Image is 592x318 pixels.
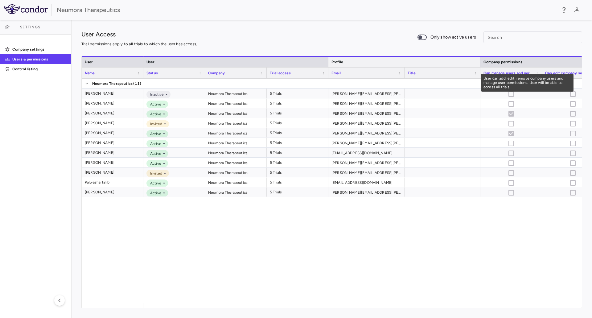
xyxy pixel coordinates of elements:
[205,128,267,138] div: Neumora Therapeutics
[328,98,405,108] div: [PERSON_NAME][EMAIL_ADDRESS][PERSON_NAME][DOMAIN_NAME]
[81,30,116,39] h1: User Access
[505,137,518,150] span: User does not have permission to edit other user permissions
[505,107,518,120] span: User does not have permission to edit other user permissions
[270,98,282,108] div: 5 Trials
[205,138,267,147] div: Neumora Therapeutics
[270,89,282,98] div: 5 Trials
[566,176,579,189] span: User does not have permission to edit other user permissions
[505,97,518,110] span: User does not have permission to edit other user permissions
[430,34,476,41] span: Only show active users
[270,167,282,177] div: 5 Trials
[328,128,405,138] div: [PERSON_NAME][EMAIL_ADDRESS][PERSON_NAME][DOMAIN_NAME]
[85,187,114,197] div: [PERSON_NAME]
[566,147,579,160] span: User does not have permission to edit other user permissions
[85,118,114,128] div: [PERSON_NAME]
[566,107,579,120] span: User does not have permission to edit other user permissions
[205,158,267,167] div: Neumora Therapeutics
[85,71,95,75] span: Name
[205,177,267,187] div: Neumora Therapeutics
[270,128,282,138] div: 5 Trials
[85,167,114,177] div: [PERSON_NAME]
[205,98,267,108] div: Neumora Therapeutics
[208,71,225,75] span: Company
[566,186,579,199] span: User does not have permission to edit other user permissions
[270,118,282,128] div: 5 Trials
[148,131,161,137] span: Active
[12,56,66,62] p: Users & permissions
[85,89,114,98] div: [PERSON_NAME]
[408,71,416,75] span: Title
[328,108,405,118] div: [PERSON_NAME][EMAIL_ADDRESS][PERSON_NAME][DOMAIN_NAME]
[85,158,114,167] div: [PERSON_NAME]
[270,148,282,158] div: 5 Trials
[12,66,66,72] p: Control listing
[481,74,573,92] div: Tooltip
[205,118,267,128] div: Neumora Therapeutics
[270,108,282,118] div: 5 Trials
[148,101,161,107] span: Active
[85,138,114,148] div: [PERSON_NAME]
[270,138,282,148] div: 5 Trials
[85,108,114,118] div: [PERSON_NAME]
[505,88,518,101] span: User is inactive
[148,151,161,156] span: Active
[566,127,579,140] span: User does not have permission to edit other user permissions
[566,117,579,130] span: User does not have permission to edit other user permissions
[205,108,267,118] div: Neumora Therapeutics
[505,157,518,170] span: Cannot update permissions for current user
[505,117,518,130] span: User does not have permission to edit other user permissions
[566,137,579,150] span: User does not have permission to edit other user permissions
[505,176,518,189] span: User does not have permission to edit other user permissions
[57,5,556,14] div: Neumora Therapeutics
[12,47,66,52] p: Company settings
[566,157,579,170] span: Cannot update permissions for current user
[81,41,197,47] p: Trial permissions apply to all trials to which the user has access.
[148,141,161,147] span: Active
[85,177,109,187] div: Palwasha Talib
[270,177,282,187] div: 5 Trials
[148,171,162,176] span: Invited
[481,74,573,92] div: User can add, edit, remove company users and manage user permissions. User will be able to access...
[85,98,114,108] div: [PERSON_NAME]
[146,60,155,64] span: User
[483,71,533,75] span: Can manage users and permissions
[505,127,518,140] span: User does not have permission to edit other user permissions
[270,158,282,167] div: 5 Trials
[148,190,161,196] span: Active
[146,71,158,75] span: Status
[270,187,282,197] div: 5 Trials
[85,148,114,158] div: [PERSON_NAME]
[4,4,48,14] img: logo-full-BYUhSk78.svg
[328,89,405,98] div: [PERSON_NAME][EMAIL_ADDRESS][PERSON_NAME][DOMAIN_NAME]
[205,187,267,197] div: Neumora Therapeutics
[205,148,267,157] div: Neumora Therapeutics
[148,161,161,166] span: Active
[483,60,522,64] span: Company permissions
[148,180,161,186] span: Active
[331,71,341,75] span: Email
[566,88,579,101] span: User is inactive
[331,60,343,64] span: Profile
[20,25,40,30] span: Settings
[328,148,405,157] div: [EMAIL_ADDRESS][DOMAIN_NAME]
[205,167,267,177] div: Neumora Therapeutics
[92,79,133,89] span: Neumora Therapeutics
[328,118,405,128] div: [PERSON_NAME][EMAIL_ADDRESS][PERSON_NAME][DOMAIN_NAME]
[328,158,405,167] div: [PERSON_NAME][EMAIL_ADDRESS][PERSON_NAME][DOMAIN_NAME]
[205,89,267,98] div: Neumora Therapeutics
[566,97,579,110] span: User does not have permission to edit other user permissions
[85,60,93,64] span: User
[505,147,518,160] span: User does not have permission to edit other user permissions
[505,186,518,199] span: User does not have permission to edit other user permissions
[328,167,405,177] div: [PERSON_NAME][EMAIL_ADDRESS][PERSON_NAME][DOMAIN_NAME]
[148,111,161,117] span: Active
[270,71,291,75] span: Trial access
[328,177,405,187] div: [EMAIL_ADDRESS][DOMAIN_NAME]
[148,121,162,127] span: Invited
[85,128,114,138] div: [PERSON_NAME]
[505,167,518,180] span: User does not have permission to edit other user permissions
[133,79,142,89] span: (11)
[566,167,579,180] span: User does not have permission to edit other user permissions
[328,187,405,197] div: [PERSON_NAME][EMAIL_ADDRESS][PERSON_NAME][DOMAIN_NAME]
[148,92,164,97] span: Inactive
